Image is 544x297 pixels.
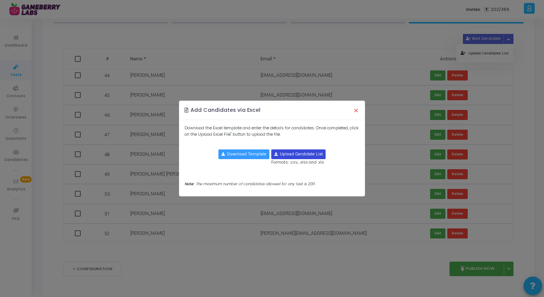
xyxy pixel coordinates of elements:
[185,181,194,187] span: Note:
[271,149,326,165] div: Formats: .csv, .xlsx and .xls
[271,149,326,159] button: Upload Candidate List
[185,125,360,137] p: Download the Excel template and enter the details for candidates. Once completed, click on the Up...
[348,102,364,119] button: Close
[185,106,261,114] h4: Add Candidates via Excel
[196,181,316,187] span: The maximum number of candidates allowed for any test is 200 .
[218,149,269,159] button: Download Template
